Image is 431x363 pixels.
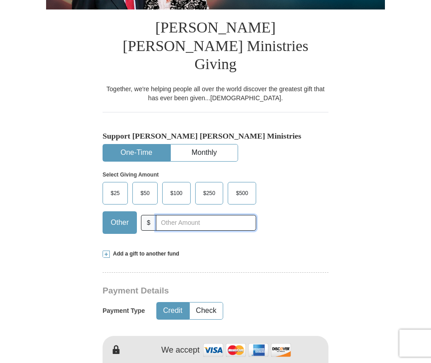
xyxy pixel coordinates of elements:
strong: Select Giving Amount [103,172,159,178]
h5: Support [PERSON_NAME] [PERSON_NAME] Ministries [103,131,328,141]
button: Monthly [171,144,238,161]
h5: Payment Type [103,307,145,315]
input: Other Amount [156,215,256,231]
button: Check [190,302,223,319]
button: Credit [157,302,189,319]
span: Other [106,216,133,229]
img: credit cards accepted [202,340,292,360]
span: $250 [199,186,220,200]
button: One-Time [103,144,170,161]
span: $50 [136,186,154,200]
span: Add a gift to another fund [110,250,179,258]
h3: Payment Details [103,286,333,296]
span: $25 [106,186,124,200]
h4: We accept [161,345,200,355]
h1: [PERSON_NAME] [PERSON_NAME] Ministries Giving [103,9,328,84]
span: $100 [166,186,187,200]
span: $500 [231,186,253,200]
div: Together, we're helping people all over the world discover the greatest gift that has ever been g... [103,84,328,102]
span: $ [141,215,156,231]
